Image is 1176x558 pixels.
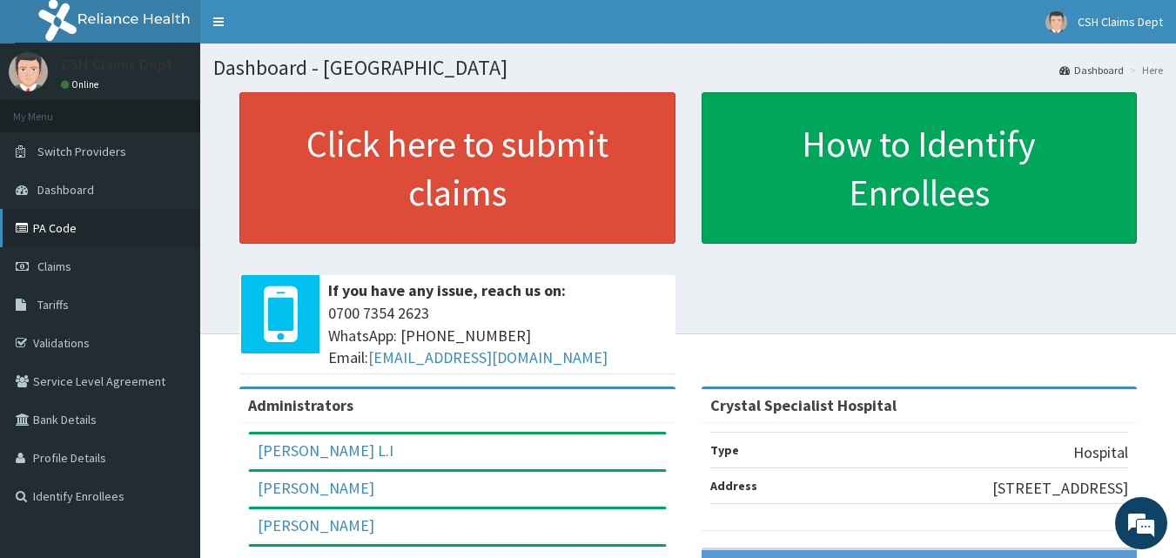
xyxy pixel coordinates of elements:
b: If you have any issue, reach us on: [328,280,566,300]
b: Type [710,442,739,458]
strong: Crystal Specialist Hospital [710,395,897,415]
span: CSH Claims Dept [1078,14,1163,30]
h1: Dashboard - [GEOGRAPHIC_DATA] [213,57,1163,79]
p: CSH Claims Dept [61,57,173,72]
a: Click here to submit claims [239,92,675,244]
img: User Image [9,52,48,91]
a: Dashboard [1059,63,1124,77]
div: Minimize live chat window [286,9,327,50]
a: [PERSON_NAME] [258,478,374,498]
img: d_794563401_company_1708531726252_794563401 [32,87,71,131]
p: [STREET_ADDRESS] [992,477,1128,500]
a: [PERSON_NAME] [258,515,374,535]
textarea: Type your message and hit 'Enter' [9,373,332,434]
a: How to Identify Enrollees [702,92,1138,244]
img: User Image [1045,11,1067,33]
a: [EMAIL_ADDRESS][DOMAIN_NAME] [368,347,608,367]
b: Address [710,478,757,494]
span: Tariffs [37,297,69,313]
div: Chat with us now [91,97,292,120]
a: [PERSON_NAME] L.I [258,440,393,461]
span: We're online! [101,168,240,344]
b: Administrators [248,395,353,415]
span: Dashboard [37,182,94,198]
span: Switch Providers [37,144,126,159]
span: 0700 7354 2623 WhatsApp: [PHONE_NUMBER] Email: [328,302,667,369]
li: Here [1126,63,1163,77]
p: Hospital [1073,441,1128,464]
span: Claims [37,259,71,274]
a: Online [61,78,103,91]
